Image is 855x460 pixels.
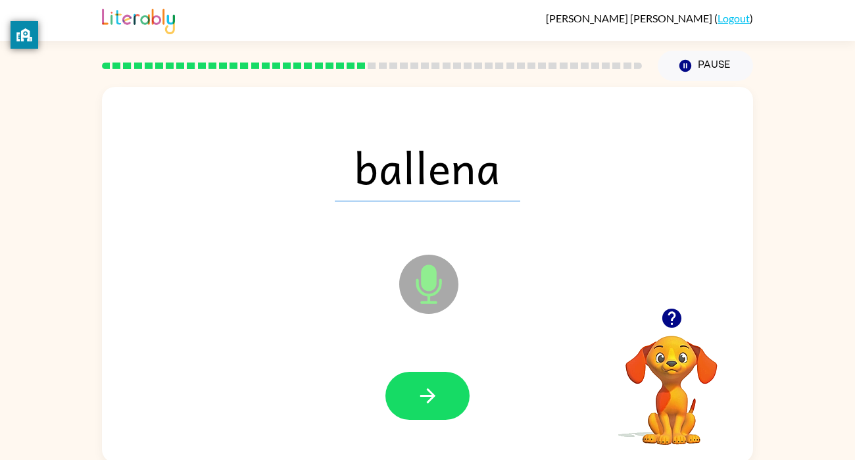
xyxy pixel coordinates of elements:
img: Literably [102,5,175,34]
button: Pause [658,51,753,81]
video: Your browser must support playing .mp4 files to use Literably. Please try using another browser. [606,315,737,447]
span: [PERSON_NAME] [PERSON_NAME] [546,12,714,24]
div: ( ) [546,12,753,24]
span: ballena [335,133,520,201]
a: Logout [718,12,750,24]
button: privacy banner [11,21,38,49]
